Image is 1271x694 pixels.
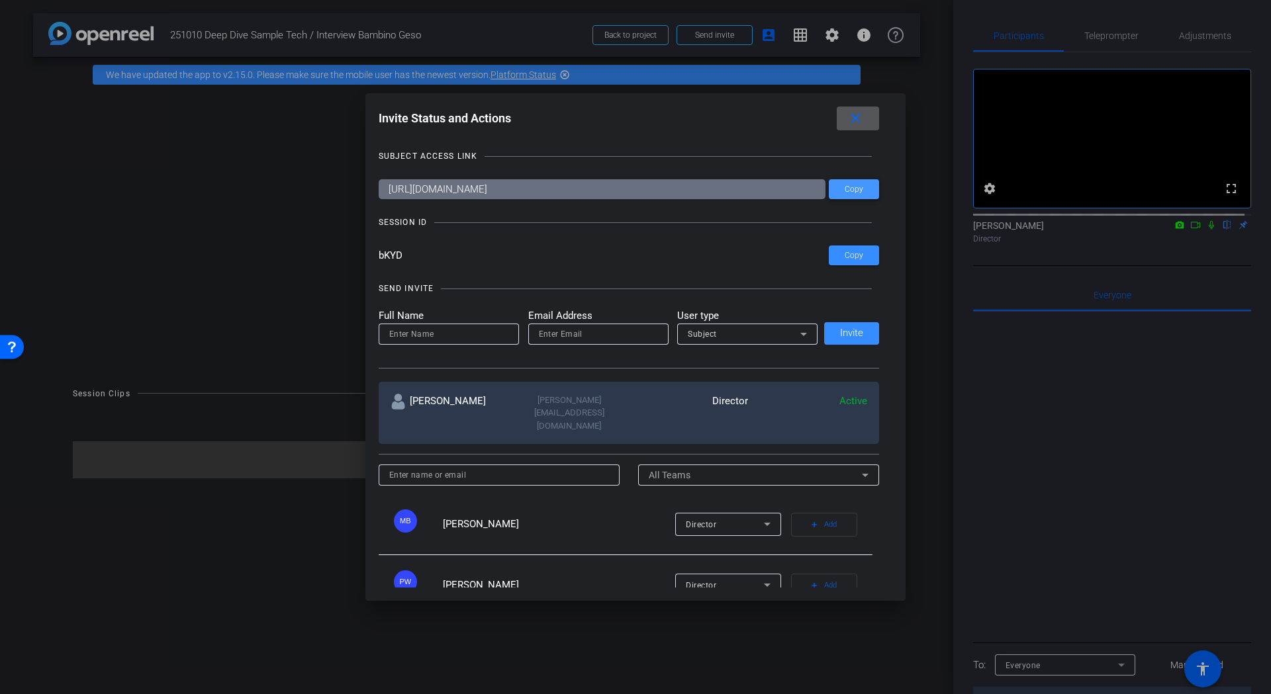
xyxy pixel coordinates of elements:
[686,581,716,590] span: Director
[791,513,857,537] button: Add
[394,570,417,593] div: PW
[845,185,863,195] span: Copy
[528,308,669,324] mat-label: Email Address
[649,470,691,480] span: All Teams
[394,509,440,533] ngx-avatar: Max Bayita
[677,308,818,324] mat-label: User type
[810,520,819,529] mat-icon: add
[379,150,477,163] div: SUBJECT ACCESS LINK
[510,394,629,433] div: [PERSON_NAME][EMAIL_ADDRESS][DOMAIN_NAME]
[443,579,519,591] span: [PERSON_NAME]
[443,518,519,530] span: [PERSON_NAME]
[810,581,819,590] mat-icon: add
[379,216,427,229] div: SESSION ID
[379,150,880,163] openreel-title-line: SUBJECT ACCESS LINK
[389,467,610,483] input: Enter name or email
[791,574,857,597] button: Add
[379,216,880,229] openreel-title-line: SESSION ID
[391,394,510,433] div: [PERSON_NAME]
[379,308,519,324] mat-label: Full Name
[539,326,658,342] input: Enter Email
[394,570,440,593] ngx-avatar: Pawel Wilkolek
[829,245,879,265] button: Copy
[379,282,880,295] openreel-title-line: SEND INVITE
[688,329,717,339] span: Subject
[824,515,837,534] span: Add
[629,394,748,433] div: Director
[824,576,837,595] span: Add
[389,326,508,342] input: Enter Name
[829,179,879,199] button: Copy
[839,395,867,407] span: Active
[847,110,864,127] mat-icon: close
[394,509,417,533] div: MB
[845,251,863,261] span: Copy
[379,107,880,130] div: Invite Status and Actions
[686,520,716,529] span: Director
[379,282,434,295] div: SEND INVITE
